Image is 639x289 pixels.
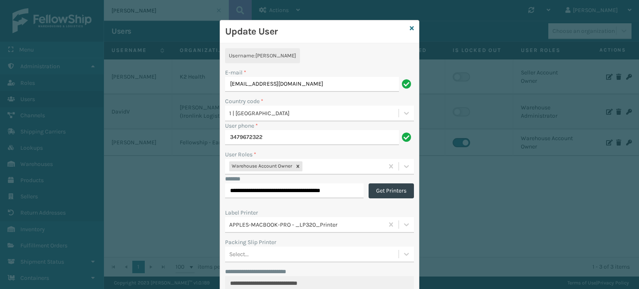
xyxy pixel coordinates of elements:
label: Country code [225,97,263,106]
label: User Roles [225,150,256,159]
h3: Update User [225,25,406,38]
label: E-mail [225,68,246,77]
div: APPLES-MACBOOK-PRO - _LP320_Printer [229,220,384,229]
span: [PERSON_NAME] [255,52,296,59]
div: Select... [229,250,249,259]
label: User phone [225,121,258,130]
label: Packing Slip Printer [225,238,276,247]
div: Warehouse Account Owner [229,161,293,171]
button: Get Printers [369,183,414,198]
div: 1 | [GEOGRAPHIC_DATA] [229,109,399,118]
label: Label Printer [225,208,258,217]
span: Username : [229,52,255,59]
